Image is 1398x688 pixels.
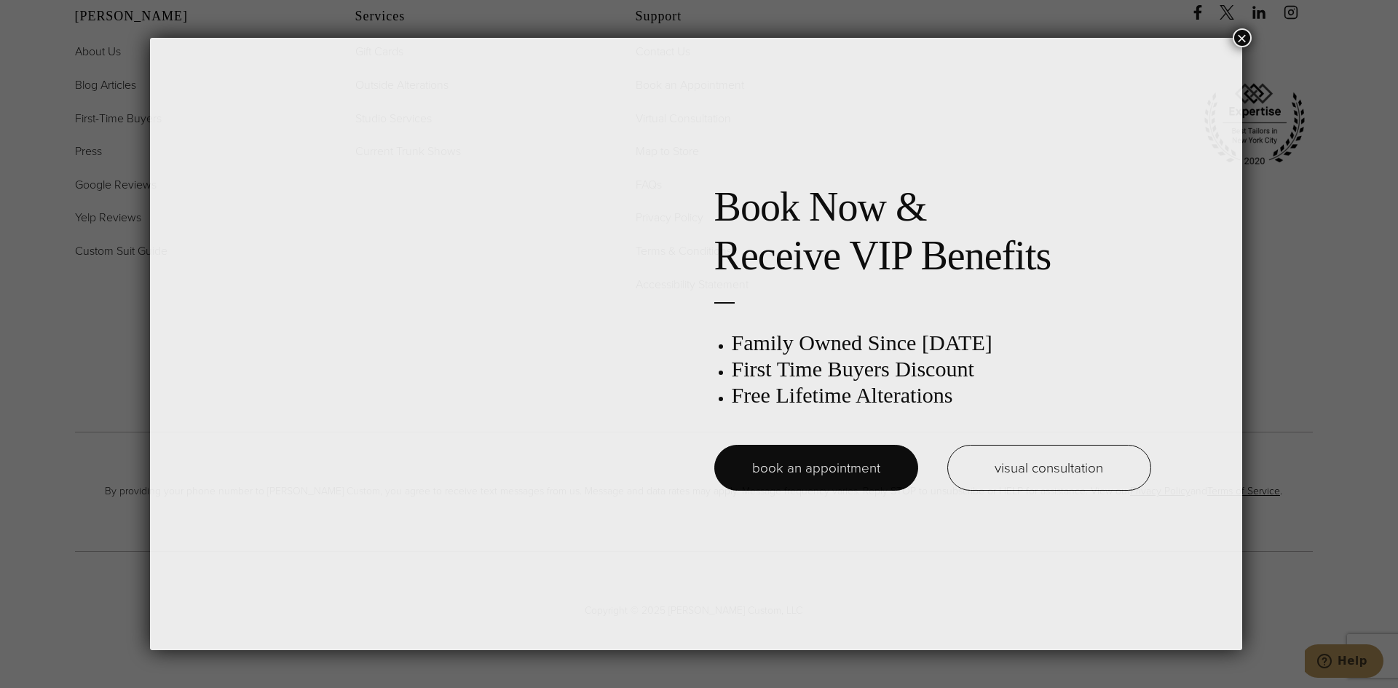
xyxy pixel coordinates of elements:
[732,356,1151,382] h3: First Time Buyers Discount
[732,382,1151,408] h3: Free Lifetime Alterations
[732,330,1151,356] h3: Family Owned Since [DATE]
[1233,28,1252,47] button: Close
[714,183,1151,280] h2: Book Now & Receive VIP Benefits
[947,445,1151,491] a: visual consultation
[33,10,63,23] span: Help
[714,445,918,491] a: book an appointment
